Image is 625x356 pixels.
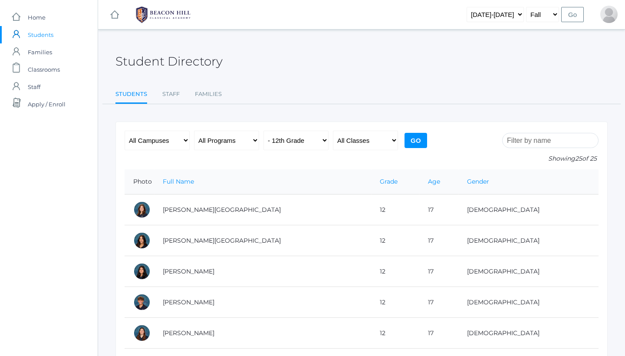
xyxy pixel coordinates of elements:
[371,318,419,349] td: 12
[195,86,222,103] a: Families
[467,178,489,185] a: Gender
[428,178,440,185] a: Age
[419,194,458,225] td: 17
[458,194,599,225] td: [DEMOGRAPHIC_DATA]
[371,194,419,225] td: 12
[502,154,599,163] p: Showing of 25
[28,9,46,26] span: Home
[28,26,53,43] span: Students
[28,43,52,61] span: Families
[419,287,458,318] td: 17
[28,96,66,113] span: Apply / Enroll
[133,201,151,218] div: Charlotte Abdulla
[502,133,599,148] input: Filter by name
[115,55,223,68] h2: Student Directory
[163,178,194,185] a: Full Name
[162,86,180,103] a: Staff
[458,256,599,287] td: [DEMOGRAPHIC_DATA]
[575,155,582,162] span: 25
[154,287,371,318] td: [PERSON_NAME]
[154,225,371,256] td: [PERSON_NAME][GEOGRAPHIC_DATA]
[154,256,371,287] td: [PERSON_NAME]
[133,324,151,342] div: Lillian Bannon
[458,287,599,318] td: [DEMOGRAPHIC_DATA]
[371,287,419,318] td: 12
[28,78,40,96] span: Staff
[133,293,151,311] div: Solomon Balli
[371,225,419,256] td: 12
[371,256,419,287] td: 12
[154,194,371,225] td: [PERSON_NAME][GEOGRAPHIC_DATA]
[458,225,599,256] td: [DEMOGRAPHIC_DATA]
[600,6,618,23] div: Jen Hein
[154,318,371,349] td: [PERSON_NAME]
[405,133,427,148] input: Go
[419,318,458,349] td: 17
[131,4,196,26] img: 1_BHCALogos-05.png
[125,169,154,194] th: Photo
[115,86,147,104] a: Students
[419,225,458,256] td: 17
[380,178,398,185] a: Grade
[561,7,584,22] input: Go
[28,61,60,78] span: Classrooms
[419,256,458,287] td: 17
[133,232,151,249] div: Victoria Arellano
[458,318,599,349] td: [DEMOGRAPHIC_DATA]
[133,263,151,280] div: Isabella Arteaga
